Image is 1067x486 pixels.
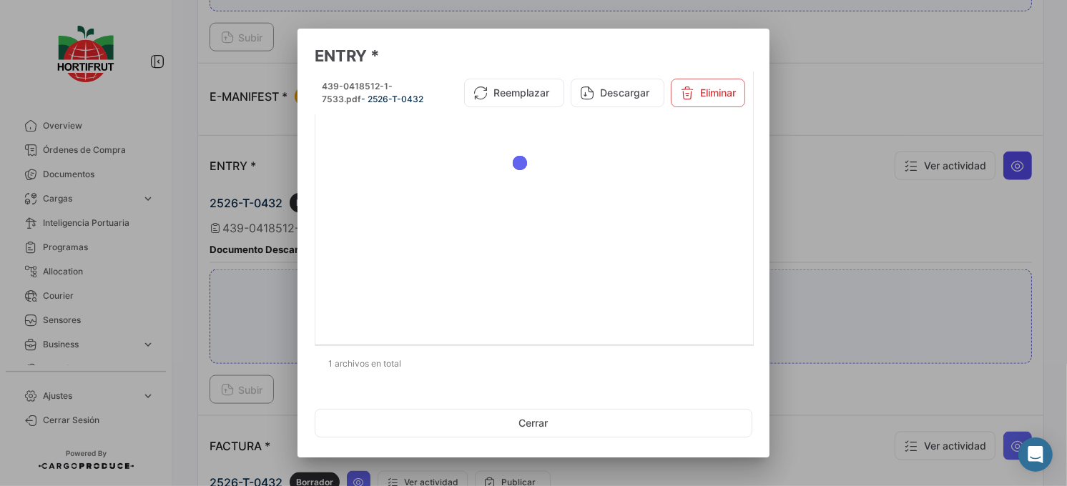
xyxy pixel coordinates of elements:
[315,346,752,382] div: 1 archivos en total
[322,81,393,104] span: 439-0418512-1-7533.pdf
[671,79,745,107] button: Eliminar
[315,409,752,437] button: Cerrar
[315,46,752,66] h3: ENTRY *
[464,79,564,107] button: Reemplazar
[361,94,423,104] span: - 2526-T-0432
[1018,437,1053,472] div: Abrir Intercom Messenger
[571,79,664,107] button: Descargar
